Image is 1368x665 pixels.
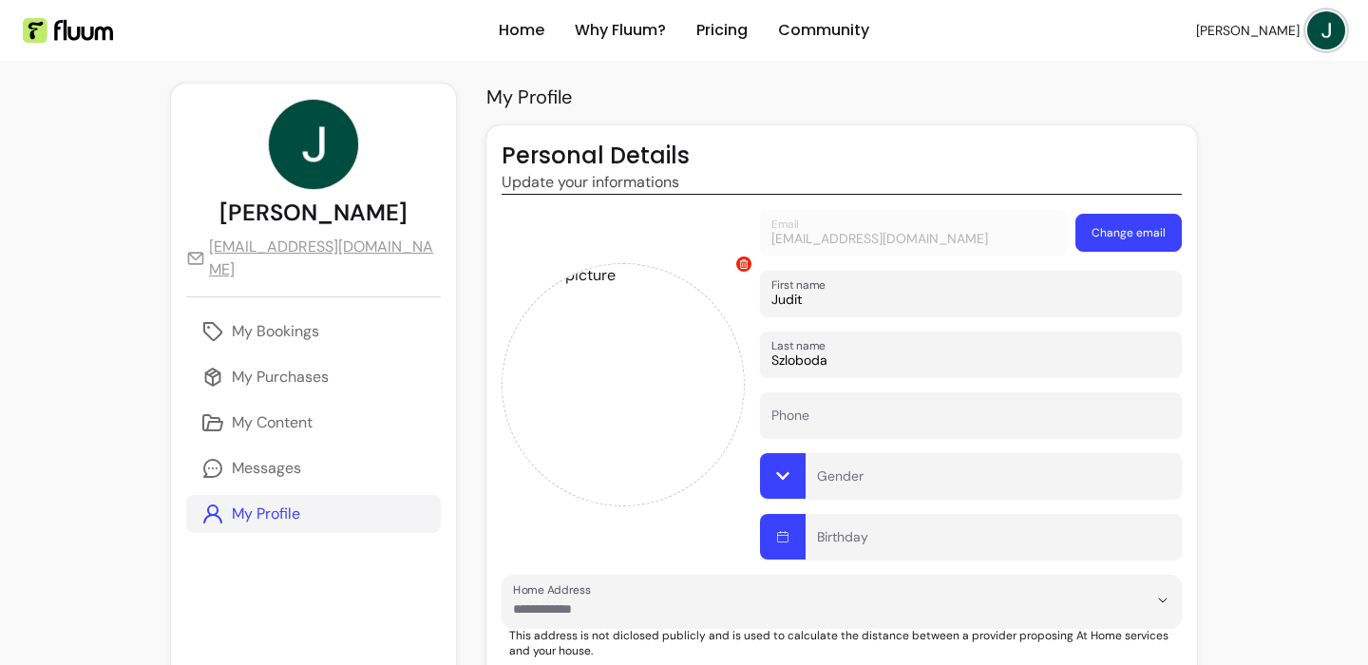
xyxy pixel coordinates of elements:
p: My Content [232,411,313,434]
input: First name [771,290,1170,309]
input: Birthday [817,533,1170,552]
input: Home Address [513,599,1117,618]
button: Show suggestions [1148,585,1178,616]
p: My Bookings [232,320,319,343]
a: My Content [186,404,441,442]
a: Community [778,19,869,42]
a: Home [499,19,544,42]
a: [EMAIL_ADDRESS][DOMAIN_NAME] [186,236,441,281]
input: Gender [817,472,1170,491]
h1: Personal Details [502,141,1182,171]
p: Update your informations [502,171,1182,194]
a: My Bookings [186,313,441,351]
a: Messages [186,449,441,487]
label: Home Address [513,581,597,598]
input: Last name [771,351,1170,370]
a: My Purchases [186,358,441,396]
button: Change email [1075,214,1182,252]
span: [PERSON_NAME] [1196,21,1300,40]
img: https://lh3.googleusercontent.com/a/ACg8ocIBqVo4ATDQpSbSX-QDJ_vkrXlz6SGZcB0XtXWvvwcmnFpCZA=s96-c [503,264,744,505]
p: My Purchases [232,366,329,389]
a: My Profile [186,495,441,533]
p: Messages [232,457,301,480]
a: Why Fluum? [575,19,666,42]
p: My Profile [232,503,300,525]
p: This address is not diclosed publicly and is used to calculate the distance between a provider pr... [509,628,1182,658]
button: avatar[PERSON_NAME] [1196,11,1345,49]
label: Email [771,216,806,232]
img: avatar [1307,11,1345,49]
input: Phone [771,411,1170,430]
img: Fluum Logo [23,18,113,43]
a: Pricing [696,19,748,42]
h2: My Profile [486,84,1197,110]
label: First name [771,276,832,293]
p: [PERSON_NAME] [219,198,408,228]
img: avatar [269,100,358,189]
label: Last name [771,337,832,353]
div: Profile picture [502,263,745,506]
